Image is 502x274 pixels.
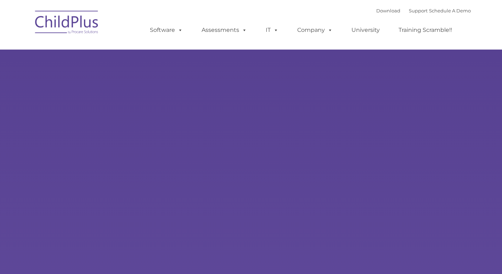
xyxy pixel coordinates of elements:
a: Assessments [194,23,254,37]
img: ChildPlus by Procare Solutions [32,6,102,41]
font: | [376,8,471,13]
a: Software [143,23,190,37]
a: Schedule A Demo [429,8,471,13]
a: Company [290,23,340,37]
a: Download [376,8,400,13]
a: University [344,23,387,37]
a: Training Scramble!! [391,23,459,37]
a: Support [409,8,428,13]
a: IT [259,23,286,37]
